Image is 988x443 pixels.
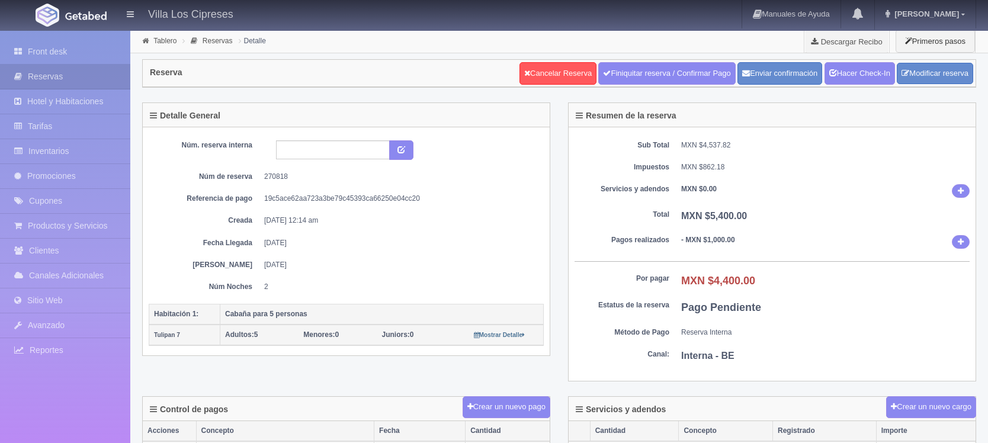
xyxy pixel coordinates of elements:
dt: Núm. reserva interna [158,140,252,150]
strong: Menores: [303,330,335,339]
button: Enviar confirmación [737,62,822,85]
dt: Núm Noches [158,282,252,292]
button: Crear un nuevo cargo [886,396,976,418]
dt: [PERSON_NAME] [158,260,252,270]
span: 0 [303,330,339,339]
th: Registrado [773,421,877,441]
dd: MXN $4,537.82 [681,140,970,150]
dt: Impuestos [575,162,669,172]
h4: Reserva [150,68,182,77]
button: Primeros pasos [896,30,975,53]
b: Habitación 1: [154,310,198,318]
dt: Total [575,210,669,220]
b: MXN $5,400.00 [681,211,747,221]
dt: Referencia de pago [158,194,252,204]
th: Cabaña para 5 personas [220,304,544,325]
h4: Villa Los Cipreses [148,6,233,21]
a: Tablero [153,37,177,45]
dd: 270818 [264,172,535,182]
span: 5 [225,330,258,339]
img: Getabed [36,4,59,27]
strong: Juniors: [382,330,410,339]
th: Cantidad [466,421,550,441]
dt: Creada [158,216,252,226]
b: Pago Pendiente [681,301,761,313]
h4: Servicios y adendos [576,405,666,414]
h4: Resumen de la reserva [576,111,676,120]
h4: Detalle General [150,111,220,120]
dd: [DATE] [264,260,535,270]
strong: Adultos: [225,330,254,339]
th: Acciones [143,421,196,441]
a: Mostrar Detalle [474,330,525,339]
dt: Por pagar [575,274,669,284]
b: - MXN $1,000.00 [681,236,735,244]
li: Detalle [236,35,269,46]
a: Descargar Recibo [804,30,889,53]
dd: [DATE] [264,238,535,248]
img: Getabed [65,11,107,20]
th: Fecha [374,421,466,441]
h4: Control de pagos [150,405,228,414]
a: Cancelar Reserva [519,62,596,85]
dt: Canal: [575,349,669,359]
dt: Pagos realizados [575,235,669,245]
dd: 2 [264,282,535,292]
dt: Fecha Llegada [158,238,252,248]
dd: MXN $862.18 [681,162,970,172]
th: Concepto [679,421,773,441]
small: Mostrar Detalle [474,332,525,338]
span: 0 [382,330,414,339]
dt: Sub Total [575,140,669,150]
a: Finiquitar reserva / Confirmar Pago [598,62,735,85]
dt: Estatus de la reserva [575,300,669,310]
b: MXN $0.00 [681,185,717,193]
dt: Núm de reserva [158,172,252,182]
dt: Servicios y adendos [575,184,669,194]
span: [PERSON_NAME] [891,9,959,18]
th: Importe [876,421,976,441]
th: Cantidad [590,421,679,441]
a: Hacer Check-In [825,62,895,85]
b: Interna - BE [681,351,734,361]
th: Concepto [196,421,374,441]
a: Modificar reserva [897,63,973,85]
button: Crear un nuevo pago [463,396,550,418]
dt: Método de Pago [575,328,669,338]
dd: 19c5ace62aa723a3be79c45393ca66250e04cc20 [264,194,535,204]
dd: Reserva Interna [681,328,970,338]
a: Reservas [203,37,233,45]
small: Tulipan 7 [154,332,180,338]
b: MXN $4,400.00 [681,275,755,287]
dd: [DATE] 12:14 am [264,216,535,226]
